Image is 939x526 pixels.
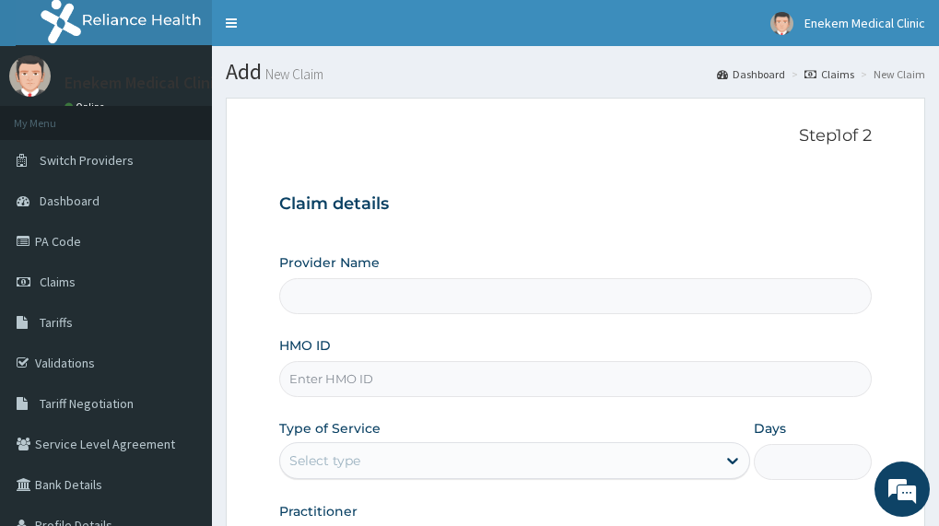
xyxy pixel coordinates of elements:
[804,15,925,31] span: Enekem Medical Clinic
[856,66,925,82] li: New Claim
[9,55,51,97] img: User Image
[279,502,358,520] label: Practitioner
[40,193,100,209] span: Dashboard
[279,361,872,397] input: Enter HMO ID
[754,419,786,438] label: Days
[804,66,854,82] a: Claims
[279,336,331,355] label: HMO ID
[40,274,76,290] span: Claims
[279,126,872,146] p: Step 1 of 2
[289,451,360,470] div: Select type
[770,12,793,35] img: User Image
[40,314,73,331] span: Tariffs
[40,152,134,169] span: Switch Providers
[717,66,785,82] a: Dashboard
[279,419,381,438] label: Type of Service
[279,253,380,272] label: Provider Name
[279,194,872,215] h3: Claim details
[65,75,222,91] p: Enekem Medical Clinic
[65,100,109,113] a: Online
[262,67,323,81] small: New Claim
[226,60,925,84] h1: Add
[40,395,134,412] span: Tariff Negotiation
